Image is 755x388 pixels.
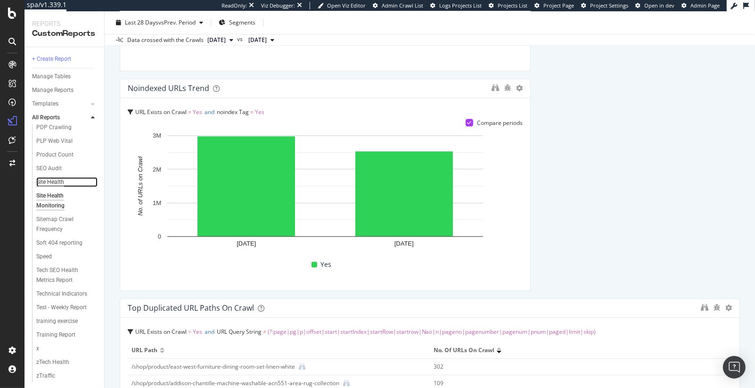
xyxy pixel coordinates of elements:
[193,108,202,116] span: Yes
[32,28,97,39] div: CustomReports
[32,99,58,109] div: Templates
[128,83,209,93] div: Noindexed URLs Trend
[36,357,98,367] a: zTech Health
[534,2,574,9] a: Project Page
[498,2,527,9] span: Projects List
[222,2,247,9] div: ReadOnly:
[635,2,674,9] a: Open in dev
[543,2,574,9] span: Project Page
[32,85,98,95] a: Manage Reports
[36,191,98,211] a: Site Health Monitoring
[32,54,71,64] div: + Create Report
[321,259,332,270] span: Yes
[32,54,98,64] a: + Create Report
[36,330,98,340] a: Training Report
[32,113,60,123] div: All Reports
[36,357,69,367] div: zTech Health
[723,356,746,379] div: Open Intercom Messenger
[327,2,366,9] span: Open Viz Editor
[153,199,161,206] text: 1M
[36,344,98,354] a: x
[263,328,266,336] span: ≠
[32,72,98,82] a: Manage Tables
[36,177,64,187] div: Site Health
[394,240,414,247] text: [DATE]
[36,150,98,160] a: Product Count
[205,328,214,336] span: and
[36,164,98,173] a: SEO Audit
[128,303,254,313] div: Top Duplicated URL Paths on Crawl
[318,2,366,9] a: Open Viz Editor
[215,15,259,30] button: Segments
[36,316,78,326] div: training exercise
[250,108,254,116] span: =
[128,131,523,257] svg: A chart.
[681,2,720,9] a: Admin Page
[36,289,87,299] div: Technical Indicators
[644,2,674,9] span: Open in dev
[36,215,90,234] div: Sitemap Crawl Frequency
[204,34,237,46] button: [DATE]
[36,289,98,299] a: Technical Indicators
[36,150,74,160] div: Product Count
[489,2,527,9] a: Projects List
[504,84,511,91] div: bug
[434,346,494,355] span: No. of URLs on Crawl
[32,113,88,123] a: All Reports
[36,177,98,187] a: Site Health
[434,363,699,371] div: 302
[434,379,699,388] div: 109
[112,15,207,30] button: Last 28 DaysvsPrev. Period
[153,132,161,139] text: 3M
[36,303,98,313] a: Test - Weekly Report
[36,265,98,285] a: Tech SEO Health Metrics Report
[36,330,75,340] div: Training Report
[131,379,339,388] div: /shop/product/addison-chantille-machine-washable-acn551-area-rug-collection
[32,99,88,109] a: Templates
[125,18,158,26] span: Last 28 Days
[245,34,278,46] button: [DATE]
[255,108,264,116] span: Yes
[188,108,191,116] span: =
[237,35,245,43] span: vs
[36,303,87,313] div: Test - Weekly Report
[36,123,72,132] div: PDP Crawling
[439,2,482,9] span: Logs Projects List
[32,85,74,95] div: Manage Reports
[32,72,71,82] div: Manage Tables
[382,2,423,9] span: Admin Crawl List
[158,18,196,26] span: vs Prev. Period
[713,304,721,311] div: bug
[36,215,98,234] a: Sitemap Crawl Frequency
[268,328,596,336] span: (?:page|pg|p|offset|start|startIndex|startRow|startrow|Nao|n|pageno|pagenumber|pagenum|pnum|paged...
[36,316,98,326] a: training exercise
[430,2,482,9] a: Logs Projects List
[229,18,255,26] span: Segments
[690,2,720,9] span: Admin Page
[373,2,423,9] a: Admin Crawl List
[36,252,98,262] a: Speed
[701,304,708,311] div: binoculars
[193,328,202,336] span: Yes
[36,136,98,146] a: PLP Web Vital
[158,233,161,240] text: 0
[36,164,62,173] div: SEO Audit
[36,265,91,285] div: Tech SEO Health Metrics Report
[205,108,214,116] span: and
[135,108,187,116] span: URL Exists on Crawl
[590,2,628,9] span: Project Settings
[492,84,499,91] div: binoculars
[217,108,249,116] span: noindex Tag
[131,346,157,355] span: URL Path
[36,252,52,262] div: Speed
[477,119,523,127] div: Compare periods
[153,165,161,173] text: 2M
[127,36,204,44] div: Data crossed with the Crawls
[217,328,262,336] span: URL Query String
[188,328,191,336] span: =
[36,136,73,146] div: PLP Web Vital
[135,328,187,336] span: URL Exists on Crawl
[137,156,144,215] text: No. of URLs on Crawl
[131,363,295,371] div: /shop/product/east-west-furniture-dining-room-set-linen-white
